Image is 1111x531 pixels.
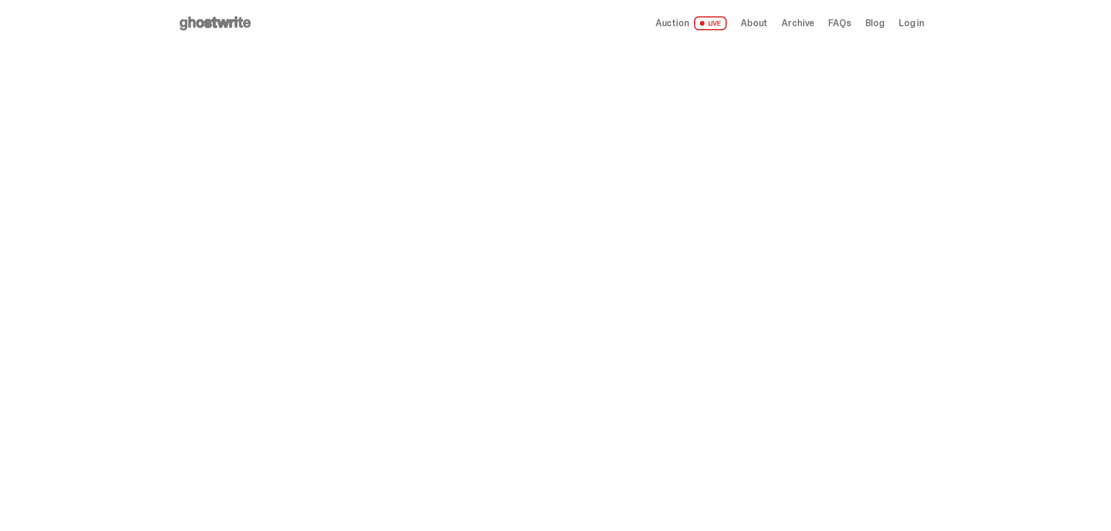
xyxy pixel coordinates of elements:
a: About [741,19,767,28]
span: LIVE [694,16,727,30]
a: Log in [899,19,924,28]
a: Blog [865,19,885,28]
a: Archive [781,19,814,28]
a: FAQs [828,19,851,28]
a: Auction LIVE [656,16,727,30]
span: Auction [656,19,689,28]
